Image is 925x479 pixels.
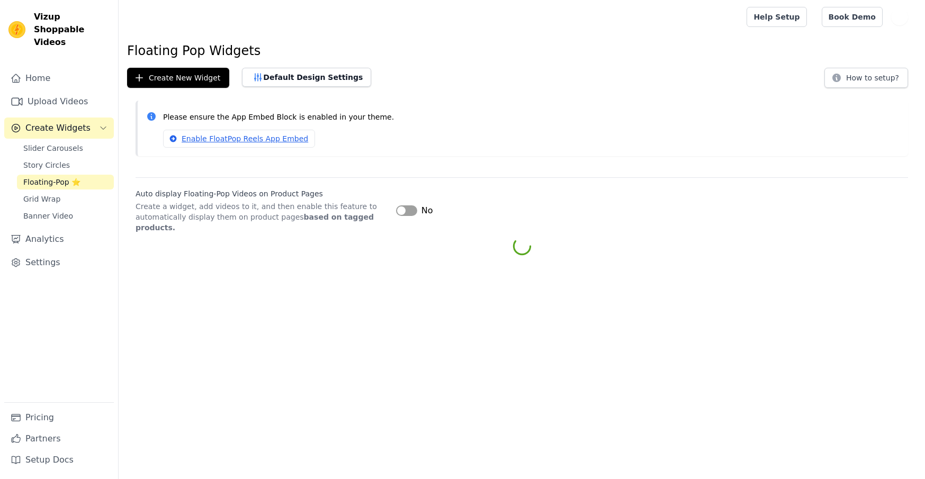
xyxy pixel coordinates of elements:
[23,211,73,221] span: Banner Video
[4,449,114,471] a: Setup Docs
[4,118,114,139] button: Create Widgets
[4,428,114,449] a: Partners
[23,160,70,170] span: Story Circles
[4,407,114,428] a: Pricing
[136,213,374,232] strong: based on tagged products.
[822,7,883,27] a: Book Demo
[163,111,900,123] p: Please ensure the App Embed Block is enabled in your theme.
[17,158,114,173] a: Story Circles
[23,194,60,204] span: Grid Wrap
[17,209,114,223] a: Banner Video
[824,75,908,85] a: How to setup?
[136,188,388,199] label: Auto display Floating-Pop Videos on Product Pages
[4,252,114,273] a: Settings
[4,91,114,112] a: Upload Videos
[136,201,388,233] p: Create a widget, add videos to it, and then enable this feature to automatically display them on ...
[421,204,433,217] span: No
[17,141,114,156] a: Slider Carousels
[824,68,908,88] button: How to setup?
[127,68,229,88] button: Create New Widget
[747,7,806,27] a: Help Setup
[242,68,371,87] button: Default Design Settings
[17,192,114,206] a: Grid Wrap
[23,143,83,153] span: Slider Carousels
[4,68,114,89] a: Home
[17,175,114,189] a: Floating-Pop ⭐
[127,42,917,59] h1: Floating Pop Widgets
[25,122,91,134] span: Create Widgets
[4,229,114,250] a: Analytics
[23,177,80,187] span: Floating-Pop ⭐
[8,21,25,38] img: Vizup
[163,130,315,148] a: Enable FloatPop Reels App Embed
[34,11,110,49] span: Vizup Shoppable Videos
[396,204,433,217] button: No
